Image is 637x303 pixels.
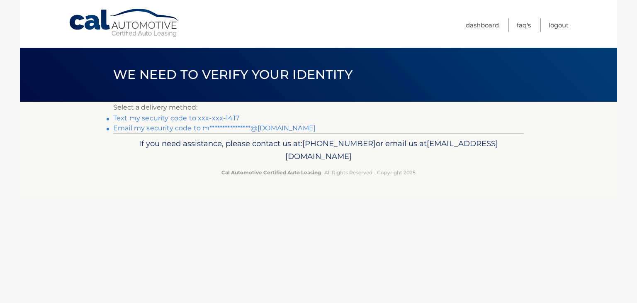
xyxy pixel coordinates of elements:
[517,18,531,32] a: FAQ's
[113,102,524,113] p: Select a delivery method:
[119,137,518,164] p: If you need assistance, please contact us at: or email us at
[302,139,376,148] span: [PHONE_NUMBER]
[549,18,569,32] a: Logout
[221,169,321,176] strong: Cal Automotive Certified Auto Leasing
[466,18,499,32] a: Dashboard
[119,168,518,177] p: - All Rights Reserved - Copyright 2025
[113,67,353,82] span: We need to verify your identity
[68,8,180,38] a: Cal Automotive
[113,114,239,122] a: Text my security code to xxx-xxx-1417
